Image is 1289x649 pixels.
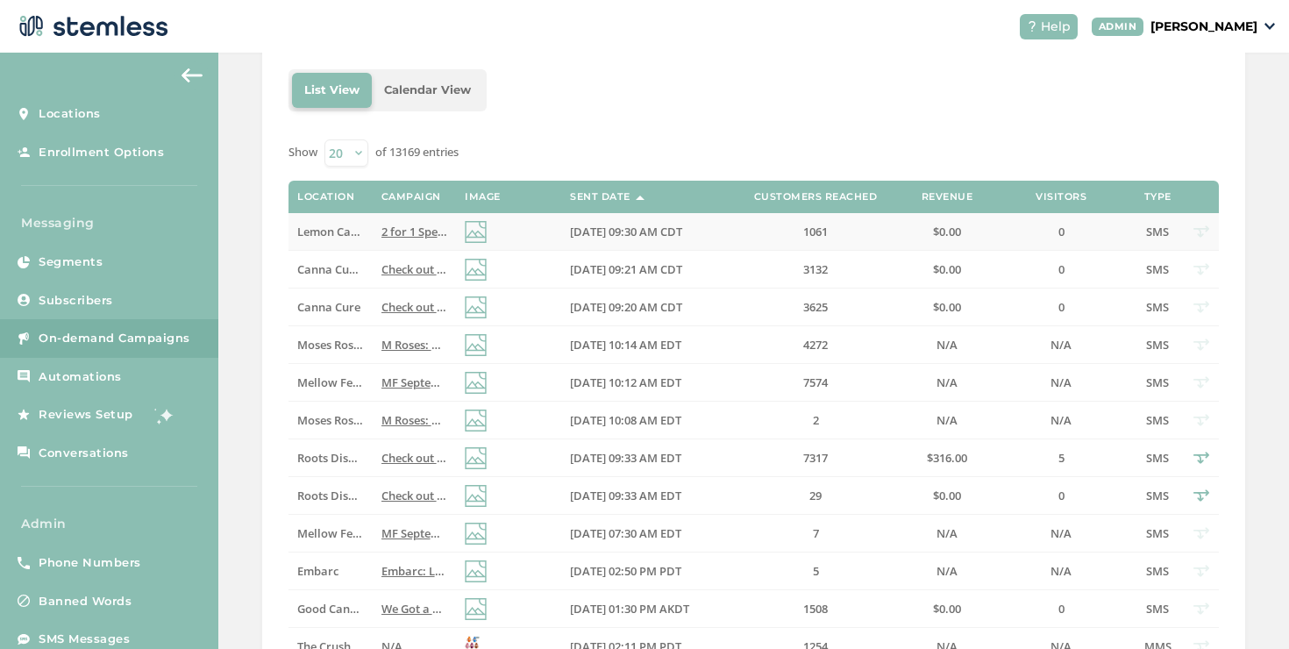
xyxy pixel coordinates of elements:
span: Moses Roses [297,337,365,353]
label: Check out our new deals at Roots! Reply END to cancel [381,489,447,503]
label: $0.00 [912,225,982,239]
span: SMS Messages [39,631,130,648]
span: 7317 [803,450,828,466]
label: N/A [912,375,982,390]
span: N/A [1050,374,1072,390]
span: 29 [809,488,822,503]
img: logo-dark-0685b13c.svg [14,9,168,44]
span: SMS [1146,563,1169,579]
div: ADMIN [1092,18,1144,36]
span: N/A [1050,563,1072,579]
span: 0 [1058,601,1065,617]
label: 09/18/2025 01:30 PM AKDT [570,602,719,617]
span: SMS [1146,601,1169,617]
span: Canna Cure [297,299,360,315]
span: [DATE] 10:14 AM EDT [570,337,681,353]
label: 09/19/2025 09:30 AM CDT [570,225,719,239]
label: Image [465,191,501,203]
label: 2 for 1 Specials today @ GLENPOOL! Check out these exclusive Lemon offers :) Reply END to cancel [381,225,447,239]
span: Good Cannabis [297,601,380,617]
label: $0.00 [912,602,982,617]
label: 5 [737,564,894,579]
img: icon-img-d887fa0c.svg [465,560,487,582]
label: Campaign [381,191,441,203]
label: of 13169 entries [375,144,459,161]
img: icon-img-d887fa0c.svg [465,523,487,545]
label: Lemon Cannabis Glenpool [297,225,363,239]
label: $316.00 [912,451,982,466]
span: SMS [1146,261,1169,277]
label: Canna Cure II [297,262,363,277]
span: Lemon Cannabis Glenpool [297,224,439,239]
label: 1061 [737,225,894,239]
span: SMS [1146,374,1169,390]
span: Enrollment Options [39,144,164,161]
span: N/A [936,374,958,390]
label: Visitors [1036,191,1086,203]
span: Automations [39,368,122,386]
label: Moses Roses [297,338,363,353]
label: 09/19/2025 09:20 AM CDT [570,300,719,315]
label: Type [1144,191,1171,203]
label: 09/19/2025 09:21 AM CDT [570,262,719,277]
span: 0 [1058,224,1065,239]
img: icon-img-d887fa0c.svg [465,372,487,394]
span: SMS [1146,337,1169,353]
span: Embarc: Limited time offer alert! Get 30% off all online orders at select locations! Tap link to ... [381,563,1015,579]
label: SMS [1140,489,1175,503]
label: Good Cannabis [297,602,363,617]
span: Segments [39,253,103,271]
label: SMS [1140,564,1175,579]
label: 3625 [737,300,894,315]
span: [DATE] 10:12 AM EDT [570,374,681,390]
span: N/A [1050,337,1072,353]
label: 0 [1000,225,1122,239]
img: icon-arrow-back-accent-c549486e.svg [182,68,203,82]
span: 7574 [803,374,828,390]
img: icon-img-d887fa0c.svg [465,410,487,431]
img: icon-img-d887fa0c.svg [465,485,487,507]
label: Check out NEW DROPS Friday at Can Cure, 1023 E. 6th Ave Reply END to cancel [381,262,447,277]
span: Check out NEW DROPS [DATE] at Can Cure, [STREET_ADDRESS] Reply END to cancel [381,261,823,277]
span: N/A [936,563,958,579]
label: Mellow Fellow [297,375,363,390]
span: Mellow Fellow [297,374,376,390]
label: Embarc [297,564,363,579]
span: SMS [1146,450,1169,466]
label: 0 [1000,262,1122,277]
label: 7317 [737,451,894,466]
span: 0 [1058,261,1065,277]
label: 09/18/2025 02:50 PM PDT [570,564,719,579]
span: We Got a GOOD deal for you at GOOD ([STREET_ADDRESS][PERSON_NAME])! Reply END to cancel [381,601,899,617]
span: 7 [813,525,819,541]
span: Moses Roses [297,412,365,428]
label: Roots Dispensary - Med [297,489,363,503]
span: [DATE] 07:30 AM EDT [570,525,681,541]
label: 09/19/2025 07:30 AM EDT [570,526,719,541]
img: glitter-stars-b7820f95.gif [146,397,182,432]
span: On-demand Campaigns [39,330,190,347]
label: SMS [1140,526,1175,541]
span: 4272 [803,337,828,353]
label: 09/19/2025 10:14 AM EDT [570,338,719,353]
span: [DATE] 02:50 PM PDT [570,563,681,579]
span: 2 [813,412,819,428]
span: M Roses: BOGO Free on all deli zips again [DATE] only! Visit the [GEOGRAPHIC_DATA] location befor... [381,337,1097,353]
label: N/A [1000,564,1122,579]
label: MF September BOGO = twice the treats! Buy 1, get 1 FREE. Ends 9/22. Use code: BOGOSEP. Order befo... [381,375,447,390]
span: [DATE] 09:33 AM EDT [570,488,681,503]
img: icon-img-d887fa0c.svg [465,447,487,469]
label: 09/19/2025 10:12 AM EDT [570,375,719,390]
img: icon-help-white-03924b79.svg [1027,21,1037,32]
span: 3625 [803,299,828,315]
span: Canna Cure II [297,261,370,277]
span: Phone Numbers [39,554,141,572]
label: 09/19/2025 09:33 AM EDT [570,451,719,466]
label: 3132 [737,262,894,277]
span: $0.00 [933,224,961,239]
iframe: Chat Widget [1201,565,1289,649]
img: icon-img-d887fa0c.svg [465,259,487,281]
label: SMS [1140,262,1175,277]
label: N/A [912,413,982,428]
